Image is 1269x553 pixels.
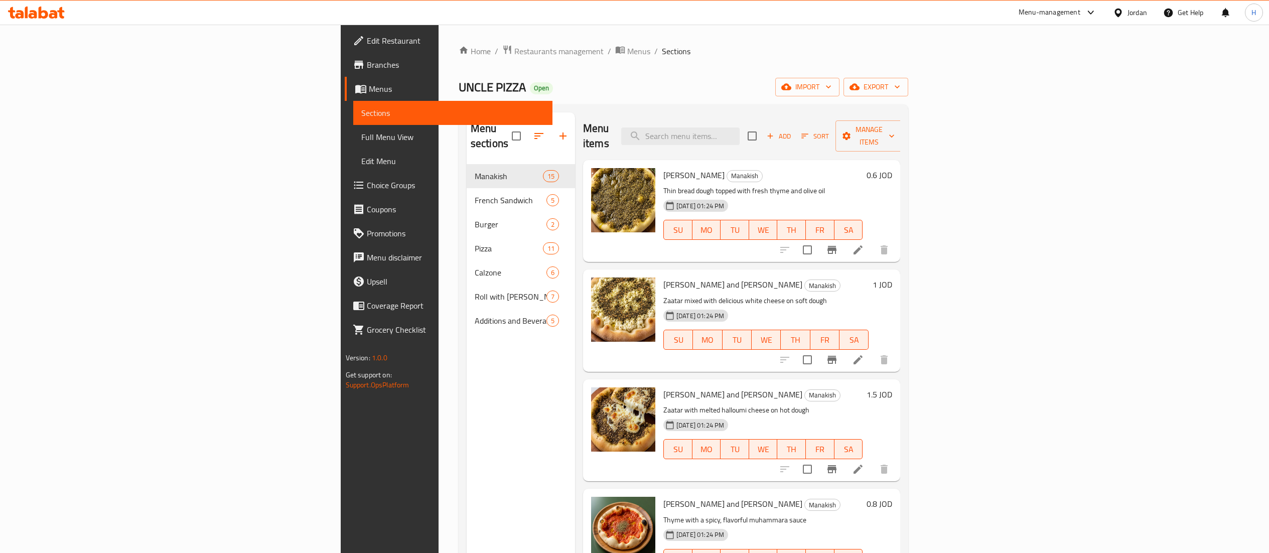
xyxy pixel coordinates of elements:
span: Calzone [475,266,546,279]
a: Edit menu item [852,463,864,475]
div: Manakish [475,170,543,182]
span: Manakish [805,499,840,511]
div: items [543,170,559,182]
div: Calzone6 [467,260,575,285]
span: Select to update [797,459,818,480]
li: / [608,45,611,57]
button: TH [781,330,810,350]
span: Edit Menu [361,155,544,167]
span: Version: [346,351,370,364]
span: Restaurants management [514,45,604,57]
button: Branch-specific-item [820,238,844,262]
button: delete [872,457,896,481]
div: Roll with Dough [475,291,546,303]
button: Add section [551,124,575,148]
span: Roll with [PERSON_NAME] [475,291,546,303]
span: MO [696,223,717,237]
div: Manakish15 [467,164,575,188]
button: WE [749,220,778,240]
div: Additions and Beverages5 [467,309,575,333]
div: Menu-management [1019,7,1080,19]
a: Full Menu View [353,125,552,149]
span: [DATE] 01:24 PM [672,530,728,539]
h6: 1 JOD [873,278,892,292]
a: Branches [345,53,552,77]
button: TH [777,220,806,240]
span: Select all sections [506,125,527,147]
a: Edit Restaurant [345,29,552,53]
span: Select section [742,125,763,147]
li: / [654,45,658,57]
div: Manakish [804,389,840,401]
button: FR [806,439,834,459]
span: SA [838,223,859,237]
div: items [543,242,559,254]
span: TU [725,442,745,457]
span: Select to update [797,349,818,370]
a: Menu disclaimer [345,245,552,269]
button: SA [834,220,863,240]
button: import [775,78,839,96]
h2: Menu items [583,121,609,151]
span: [DATE] 01:24 PM [672,421,728,430]
span: WE [756,333,777,347]
span: Burger [475,218,546,230]
span: SU [668,223,688,237]
span: [PERSON_NAME] [663,168,725,183]
span: 15 [543,172,558,181]
button: WE [752,330,781,350]
span: Choice Groups [367,179,544,191]
button: Manage items [835,120,903,152]
span: TH [781,223,802,237]
a: Sections [353,101,552,125]
span: SU [668,442,688,457]
div: Jordan [1127,7,1147,18]
span: Sort items [795,128,835,144]
a: Edit Menu [353,149,552,173]
a: Choice Groups [345,173,552,197]
button: delete [872,348,896,372]
span: 6 [547,268,558,278]
span: Sections [361,107,544,119]
div: items [546,291,559,303]
button: SU [663,330,693,350]
button: MO [692,220,721,240]
button: TU [721,220,749,240]
span: export [852,81,900,93]
span: Coverage Report [367,300,544,312]
span: MO [697,333,718,347]
span: Additions and Beverages [475,315,546,327]
span: H [1251,7,1256,18]
button: FR [806,220,834,240]
div: Manakish [804,499,840,511]
button: Sort [799,128,831,144]
p: Thyme with a spicy, flavorful muhammara sauce [663,514,863,526]
a: Coupons [345,197,552,221]
h6: 0.6 JOD [867,168,892,182]
span: 1.0.0 [372,351,387,364]
div: French Sandwich [475,194,546,206]
span: Coupons [367,203,544,215]
span: [PERSON_NAME] and [PERSON_NAME] [663,277,802,292]
span: [PERSON_NAME] and [PERSON_NAME] [663,496,802,511]
button: Branch-specific-item [820,348,844,372]
span: Edit Restaurant [367,35,544,47]
span: Sort sections [527,124,551,148]
span: Pizza [475,242,543,254]
span: Full Menu View [361,131,544,143]
span: SA [838,442,859,457]
span: [DATE] 01:24 PM [672,311,728,321]
input: search [621,127,740,145]
span: 7 [547,292,558,302]
span: TU [727,333,748,347]
span: Menus [627,45,650,57]
span: TH [781,442,802,457]
span: Get support on: [346,368,392,381]
button: Branch-specific-item [820,457,844,481]
button: MO [692,439,721,459]
span: MO [696,442,717,457]
button: export [843,78,908,96]
div: items [546,194,559,206]
span: Manakish [727,170,762,182]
